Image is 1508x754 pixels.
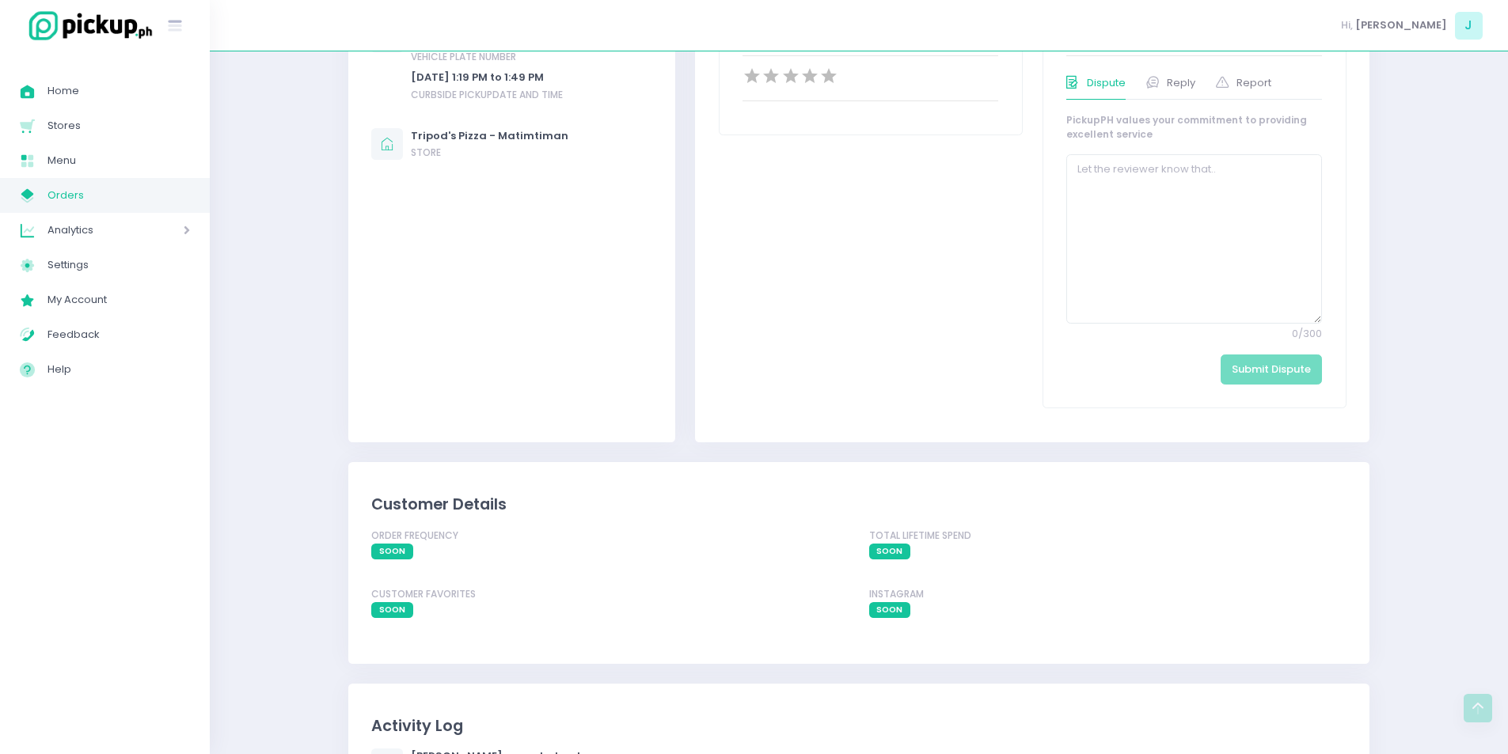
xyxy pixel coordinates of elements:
div: Activity Log [371,714,1347,737]
span: Home [47,81,190,101]
span: My Account [47,290,190,310]
span: Help [47,359,190,380]
span: [PERSON_NAME] [1355,17,1447,33]
span: store [411,146,441,159]
span: soon [869,544,911,559]
button: Submit Dispute [1221,354,1322,385]
span: Total Lifetime Spend [869,529,971,542]
span: Curbside Pickup date and time [411,88,563,101]
div: PickupPH values your commitment to providing excellent service [1066,113,1323,142]
span: Customer Favorites [371,587,476,601]
span: soon [371,544,413,559]
span: Analytics [47,220,139,241]
div: Tripod's Pizza - Matimtiman [411,128,568,144]
img: logo [20,9,154,43]
div: [DATE] 1:19 PM to 1:49 PM [411,70,563,85]
span: Settings [47,255,190,275]
span: 0 / 300 [1066,326,1323,342]
span: Stores [47,116,190,136]
span: Reply [1167,75,1195,91]
span: Report [1236,75,1271,91]
span: Orders [47,185,190,206]
span: Instagram [869,587,924,601]
span: Feedback [47,324,190,345]
span: J [1455,12,1483,40]
div: Customer Details [371,493,1347,516]
span: Hi, [1341,17,1353,33]
span: Dispute [1087,75,1126,91]
span: Menu [47,150,190,171]
span: soon [869,602,911,618]
span: soon [371,602,413,618]
span: Order Frequency [371,529,458,542]
span: vehicle plate number [411,50,516,63]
